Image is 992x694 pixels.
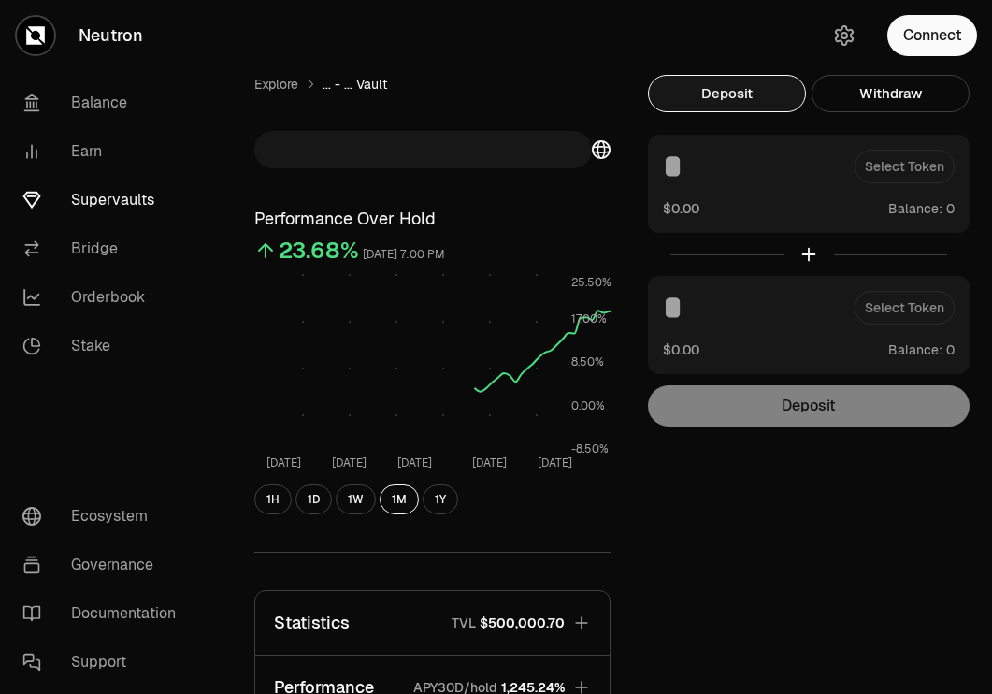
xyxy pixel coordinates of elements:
span: Balance: [888,199,942,218]
span: ... - ... Vault [323,75,387,94]
a: Governance [7,541,202,589]
tspan: 17.00% [571,311,607,326]
button: 1W [336,484,376,514]
tspan: [DATE] [472,455,507,470]
a: Earn [7,127,202,176]
a: Documentation [7,589,202,638]
tspan: 25.50% [571,275,611,290]
tspan: 0.00% [571,398,605,413]
span: $500,000.70 [480,614,565,632]
button: $0.00 [663,198,699,218]
a: Orderbook [7,273,202,322]
p: TVL [452,614,476,632]
a: Stake [7,322,202,370]
tspan: [DATE] [266,455,301,470]
a: Ecosystem [7,492,202,541]
tspan: [DATE] [397,455,432,470]
button: Connect [887,15,977,56]
button: $0.00 [663,340,699,359]
div: 23.68% [279,236,359,266]
button: Deposit [648,75,806,112]
button: 1D [295,484,332,514]
p: Statistics [274,610,350,636]
a: Supervaults [7,176,202,224]
button: 1H [254,484,292,514]
a: Explore [254,75,298,94]
button: Withdraw [812,75,970,112]
tspan: -8.50% [571,441,609,456]
h3: Performance Over Hold [254,206,611,232]
div: [DATE] 7:00 PM [363,244,445,266]
nav: breadcrumb [254,75,611,94]
tspan: [DATE] [332,455,367,470]
a: Bridge [7,224,202,273]
span: Balance: [888,340,942,359]
tspan: 8.50% [571,354,604,369]
button: 1M [380,484,419,514]
button: 1Y [423,484,458,514]
button: StatisticsTVL$500,000.70 [255,591,610,655]
a: Support [7,638,202,687]
tspan: [DATE] [538,455,572,470]
a: Balance [7,79,202,127]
